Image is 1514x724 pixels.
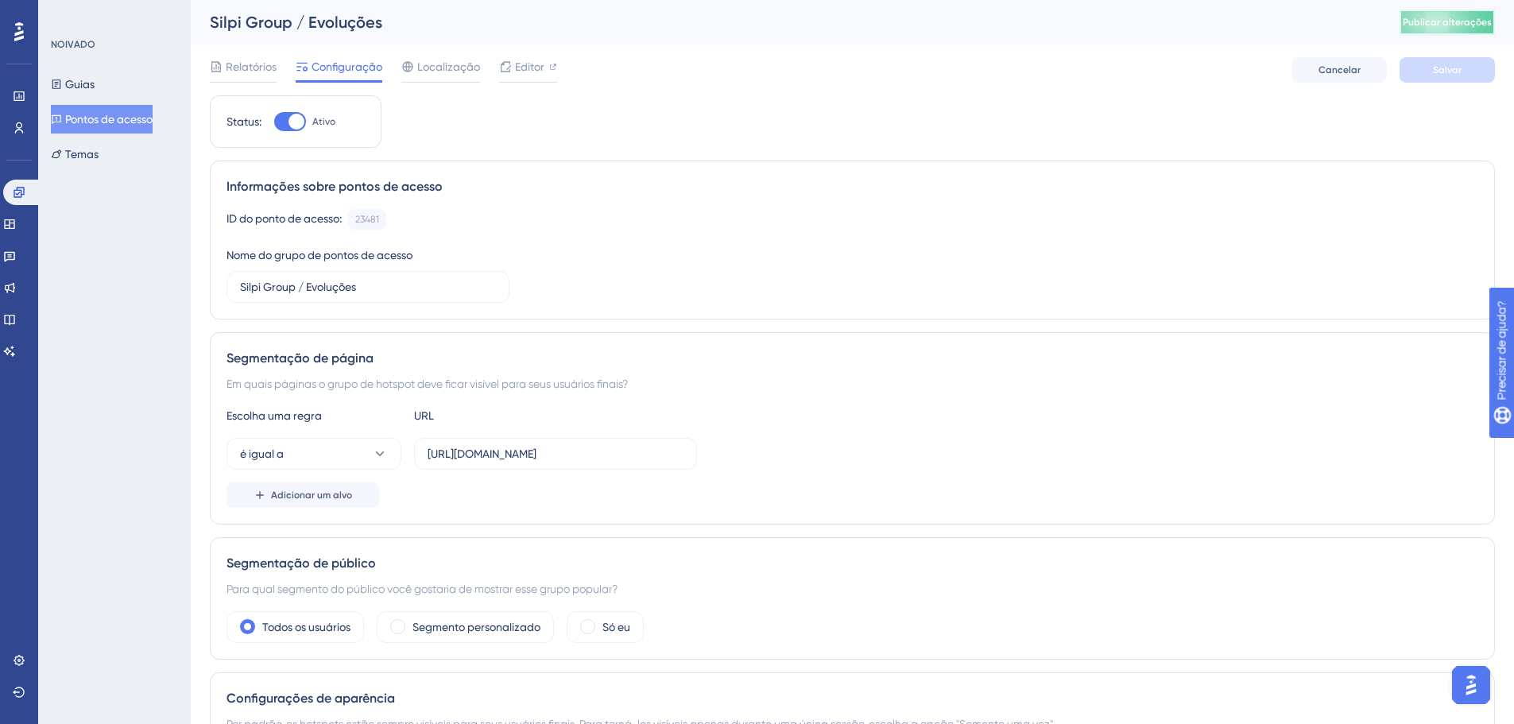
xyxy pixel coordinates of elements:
font: Localização [417,60,480,73]
font: Pontos de acesso [65,113,153,126]
font: Status: [227,115,261,128]
button: Adicionar um alvo [227,482,379,508]
font: 23481 [355,214,379,225]
font: Configurações de aparência [227,691,395,706]
font: Relatórios [226,60,277,73]
font: ID do ponto de acesso: [227,212,342,225]
input: Digite o nome do seu grupo de hotspot aqui [240,278,496,296]
font: Todos os usuários [262,621,350,633]
font: Segmento personalizado [412,621,540,633]
font: Segmentação de público [227,556,376,571]
button: é igual a [227,438,401,470]
font: Escolha uma regra [227,409,322,422]
font: Silpi Group / Evoluções [210,13,382,32]
font: Cancelar [1318,64,1361,75]
font: Segmentação de página [227,350,374,366]
font: Editor [515,60,544,73]
font: Temas [65,148,99,161]
font: Publicar alterações [1403,17,1492,28]
font: Configuração [312,60,382,73]
font: Só eu [602,621,630,633]
font: URL [414,409,434,422]
font: Nome do grupo de pontos de acesso [227,249,412,261]
font: Informações sobre pontos de acesso [227,179,443,194]
font: é igual a [240,447,284,460]
font: Salvar [1433,64,1462,75]
font: Ativo [312,116,335,127]
font: NOIVADO [51,39,95,50]
font: Precisar de ajuda? [37,7,137,19]
button: Pontos de acesso [51,105,153,134]
input: seusite.com/caminho [428,445,683,463]
font: Adicionar um alvo [271,490,352,501]
iframe: Iniciador do Assistente de IA do UserGuiding [1447,661,1495,709]
font: Em quais páginas o grupo de hotspot deve ficar visível para seus usuários finais? [227,377,628,390]
font: Guias [65,78,95,91]
button: Guias [51,70,95,99]
button: Cancelar [1291,57,1387,83]
font: Para qual segmento do público você gostaria de mostrar esse grupo popular? [227,583,618,595]
button: Publicar alterações [1400,10,1495,35]
button: Temas [51,140,99,168]
button: Salvar [1400,57,1495,83]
